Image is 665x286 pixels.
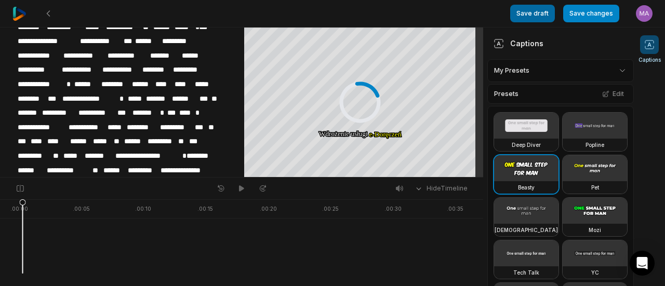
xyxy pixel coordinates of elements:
[639,56,661,64] span: Captions
[12,7,26,21] img: reap
[510,5,555,22] button: Save draft
[586,141,604,149] h3: Popline
[411,181,471,196] button: HideTimeline
[513,268,539,277] h3: Tech Talk
[518,183,535,192] h3: Beasty
[591,183,599,192] h3: Pet
[487,84,634,104] div: Presets
[487,59,634,82] div: My Presets
[589,226,601,234] h3: Mozi
[630,251,655,276] div: Open Intercom Messenger
[639,35,661,64] button: Captions
[591,268,599,277] h3: YC
[495,226,558,234] h3: [DEMOGRAPHIC_DATA]
[512,141,541,149] h3: Deep Diver
[494,38,543,49] div: Captions
[563,5,619,22] button: Save changes
[599,87,627,101] button: Edit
